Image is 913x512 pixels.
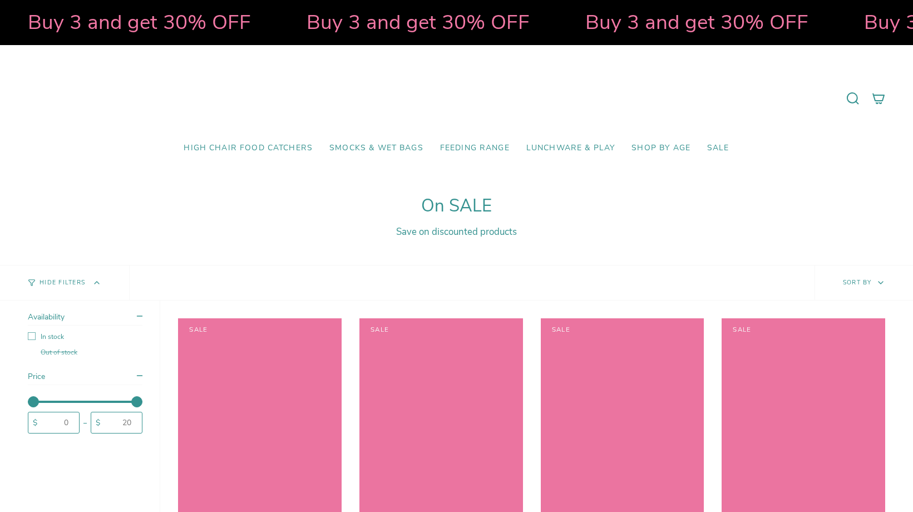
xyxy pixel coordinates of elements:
summary: Availability [28,312,142,326]
span: $ [96,417,100,428]
strong: Buy 3 and get 30% OFF [25,8,248,36]
span: Sale [724,321,760,338]
a: Feeding Range [432,135,518,161]
span: Availability [28,312,65,322]
span: Sale [544,321,579,338]
input: 20 [103,417,142,429]
span: Shop by Age [631,144,690,153]
span: Lunchware & Play [526,144,615,153]
span: Feeding Range [440,144,510,153]
summary: Price [28,371,142,385]
strong: Buy 3 and get 30% OFF [583,8,806,36]
strong: Buy 3 and get 30% OFF [304,8,527,36]
input: 0 [40,417,79,429]
div: Save on discounted products [28,225,885,238]
a: Shop by Age [623,135,699,161]
a: High Chair Food Catchers [175,135,321,161]
span: High Chair Food Catchers [184,144,313,153]
a: Smocks & Wet Bags [321,135,432,161]
h1: On SALE [28,196,885,216]
a: SALE [699,135,738,161]
a: Mumma’s Little Helpers [361,62,552,135]
button: Sort by [815,265,913,300]
span: $ [33,417,37,428]
span: Price [28,371,45,382]
span: Sale [362,321,398,338]
label: In stock [28,332,142,341]
span: SALE [707,144,729,153]
span: Smocks & Wet Bags [329,144,423,153]
a: Lunchware & Play [518,135,623,161]
div: - [80,420,91,426]
span: Sort by [843,278,872,287]
span: Hide Filters [40,280,85,286]
span: Sale [181,321,216,338]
